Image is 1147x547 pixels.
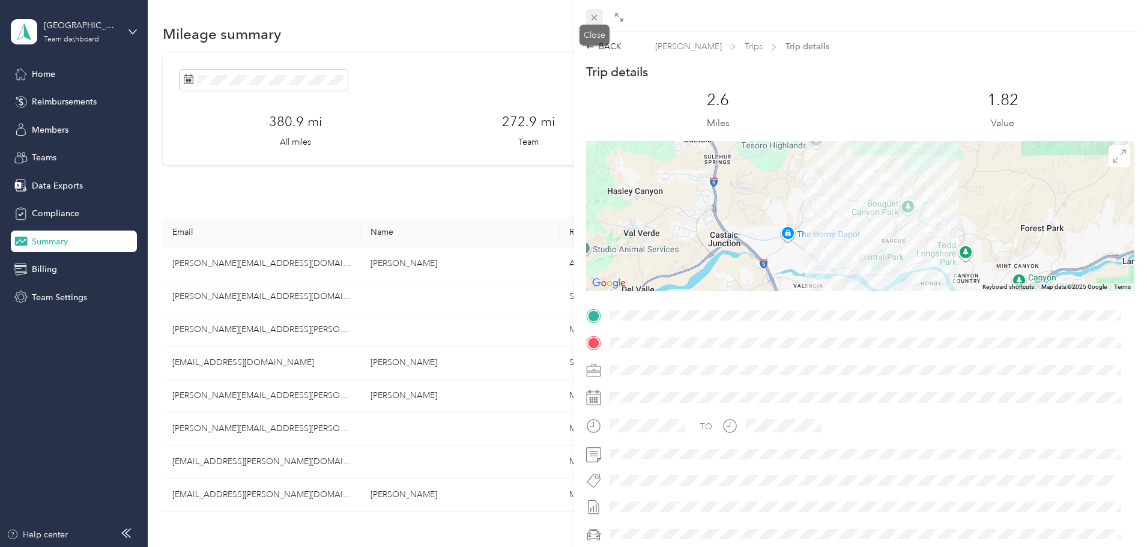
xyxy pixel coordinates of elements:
p: Trip details [586,64,648,80]
img: Google [589,276,629,291]
span: Map data ©2025 Google [1041,283,1107,290]
a: Terms (opens in new tab) [1114,283,1131,290]
span: Trip details [785,40,829,53]
button: Keyboard shortcuts [982,283,1034,291]
p: 2.6 [707,91,729,110]
p: Value [991,116,1014,131]
span: Trips [745,40,763,53]
iframe: Everlance-gr Chat Button Frame [1080,480,1147,547]
div: Close [580,25,610,46]
div: BACK [586,40,622,53]
span: [PERSON_NAME] [655,40,722,53]
p: 1.82 [987,91,1018,110]
div: TO [700,420,712,433]
p: Miles [707,116,730,131]
a: Open this area in Google Maps (opens a new window) [589,276,629,291]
